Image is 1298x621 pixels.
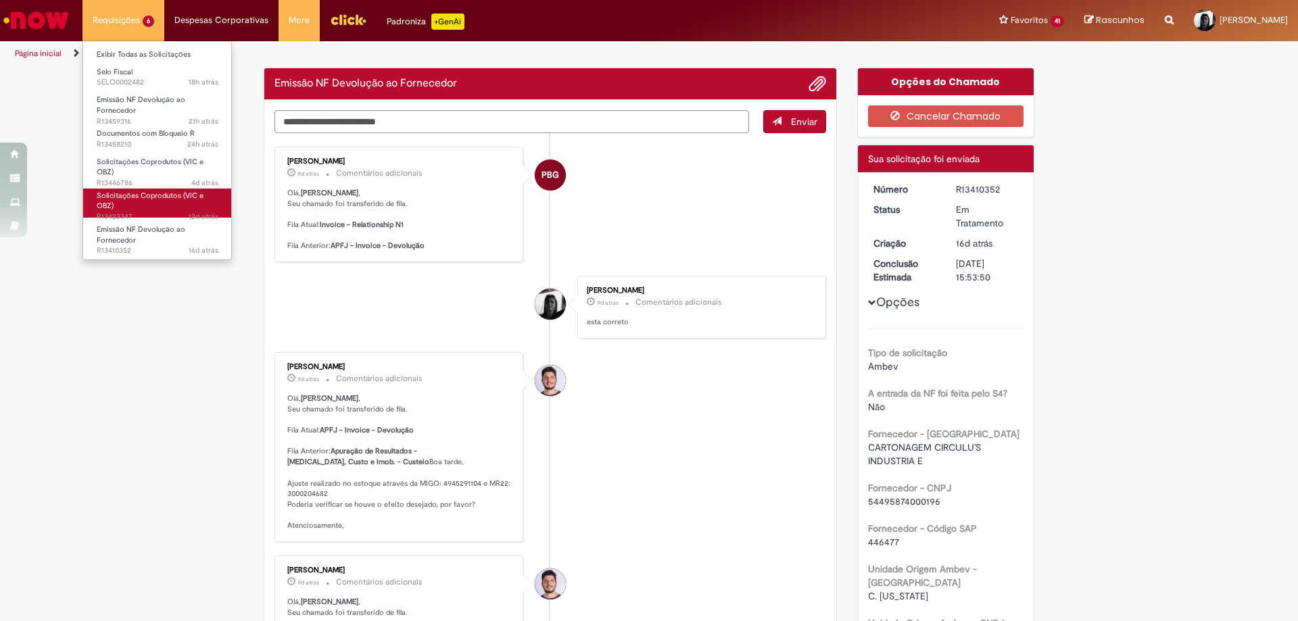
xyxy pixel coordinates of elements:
[635,297,722,308] small: Comentários adicionais
[868,387,1007,399] b: A entrada da NF foi feita pelo S4?
[297,375,319,383] span: 9d atrás
[10,41,855,66] ul: Trilhas de página
[868,105,1024,127] button: Cancelar Chamado
[297,170,319,178] time: 21/08/2025 08:10:00
[297,578,319,587] span: 9d atrás
[187,139,218,149] span: 24h atrás
[956,257,1019,284] div: [DATE] 15:53:50
[863,203,946,216] dt: Status
[868,590,928,602] span: C. [US_STATE]
[97,128,195,139] span: Documentos com Bloqueio R
[1011,14,1048,27] span: Favoritos
[431,14,464,30] p: +GenAi
[301,597,358,607] b: [PERSON_NAME]
[274,110,749,133] textarea: Digite sua mensagem aqui...
[189,77,218,87] time: 28/08/2025 20:21:57
[97,77,218,88] span: SELO0002482
[97,245,218,256] span: R13410352
[868,563,977,589] b: Unidade Origem Ambev - [GEOGRAPHIC_DATA]
[93,14,140,27] span: Requisições
[287,393,512,531] p: Olá, , Seu chamado foi transferido de fila. Fila Atual: Fila Anterior: Boa tarde, Ajuste realizad...
[189,245,218,255] time: 13/08/2025 15:26:37
[587,287,812,295] div: [PERSON_NAME]
[535,289,566,320] div: Amanda Porcini Bin
[97,212,218,222] span: R13423347
[97,178,218,189] span: R13446786
[189,116,218,126] time: 28/08/2025 16:52:14
[1051,16,1064,27] span: 41
[863,257,946,284] dt: Conclusão Estimada
[83,222,232,251] a: Aberto R13410352 : Emissão NF Devolução ao Fornecedor
[791,116,817,128] span: Enviar
[868,536,899,548] span: 446477
[597,299,619,307] span: 9d atrás
[809,75,826,93] button: Adicionar anexos
[289,14,310,27] span: More
[587,317,812,328] p: esta correto
[191,178,218,188] span: 4d atrás
[597,299,619,307] time: 21/08/2025 08:07:44
[535,159,566,191] div: Pedro Boro Guerra
[868,482,951,494] b: Fornecedor - CNPJ
[956,203,1019,230] div: Em Tratamento
[868,495,940,507] span: 54495874000196
[97,157,203,178] span: Solicitações Coprodutos (VIC e OBZ)
[15,48,62,59] a: Página inicial
[287,566,512,574] div: [PERSON_NAME]
[83,155,232,184] a: Aberto R13446786 : Solicitações Coprodutos (VIC e OBZ)
[83,93,232,122] a: Aberto R13459316 : Emissão NF Devolução ao Fornecedor
[320,425,414,435] b: APFJ - Invoice - Devolução
[97,224,185,245] span: Emissão NF Devolução ao Fornecedor
[336,576,423,588] small: Comentários adicionais
[97,191,203,212] span: Solicitações Coprodutos (VIC e OBZ)
[956,237,992,249] time: 13/08/2025 15:26:36
[336,168,423,179] small: Comentários adicionais
[83,189,232,218] a: Aberto R13423347 : Solicitações Coprodutos (VIC e OBZ)
[301,393,358,403] b: [PERSON_NAME]
[97,67,133,77] span: Selo Fiscal
[287,188,512,251] p: Olá, , Seu chamado foi transferido de fila. Fila Atual: Fila Anterior:
[330,9,366,30] img: click_logo_yellow_360x200.png
[83,47,232,62] a: Exibir Todas as Solicitações
[174,14,268,27] span: Despesas Corporativas
[189,212,218,222] time: 18/08/2025 08:43:44
[97,116,218,127] span: R13459316
[868,522,977,535] b: Fornecedor - Código SAP
[868,441,984,467] span: CARTONAGEM CIRCULU'S INDUSTRIA E
[542,159,559,191] span: PBG
[331,241,425,251] b: APFJ - Invoice - Devolução
[535,365,566,396] div: Gabriel Perez De Andrade
[336,373,423,384] small: Comentários adicionais
[83,126,232,151] a: Aberto R13458210 : Documentos com Bloqueio R
[191,178,218,188] time: 26/08/2025 08:54:06
[187,139,218,149] time: 28/08/2025 14:22:10
[387,14,464,30] div: Padroniza
[956,182,1019,196] div: R13410352
[82,41,232,260] ul: Requisições
[297,578,319,587] time: 20/08/2025 17:52:39
[189,212,218,222] span: 12d atrás
[868,401,885,413] span: Não
[868,360,898,372] span: Ambev
[143,16,154,27] span: 6
[301,188,358,198] b: [PERSON_NAME]
[320,220,404,230] b: Invoice - Relationship N1
[287,157,512,166] div: [PERSON_NAME]
[1220,14,1288,26] span: [PERSON_NAME]
[297,375,319,383] time: 20/08/2025 17:52:39
[863,182,946,196] dt: Número
[189,245,218,255] span: 16d atrás
[868,153,980,165] span: Sua solicitação foi enviada
[868,347,947,359] b: Tipo de solicitação
[868,428,1019,440] b: Fornecedor - [GEOGRAPHIC_DATA]
[956,237,1019,250] div: 13/08/2025 15:26:36
[287,363,512,371] div: [PERSON_NAME]
[287,446,429,467] b: Apuração de Resultados - [MEDICAL_DATA], Custo e Imob. - Custeio
[1,7,71,34] img: ServiceNow
[535,568,566,599] div: Gabriel Perez De Andrade
[863,237,946,250] dt: Criação
[83,65,232,90] a: Aberto SELO0002482 : Selo Fiscal
[1084,14,1145,27] a: Rascunhos
[97,95,185,116] span: Emissão NF Devolução ao Fornecedor
[956,237,992,249] span: 16d atrás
